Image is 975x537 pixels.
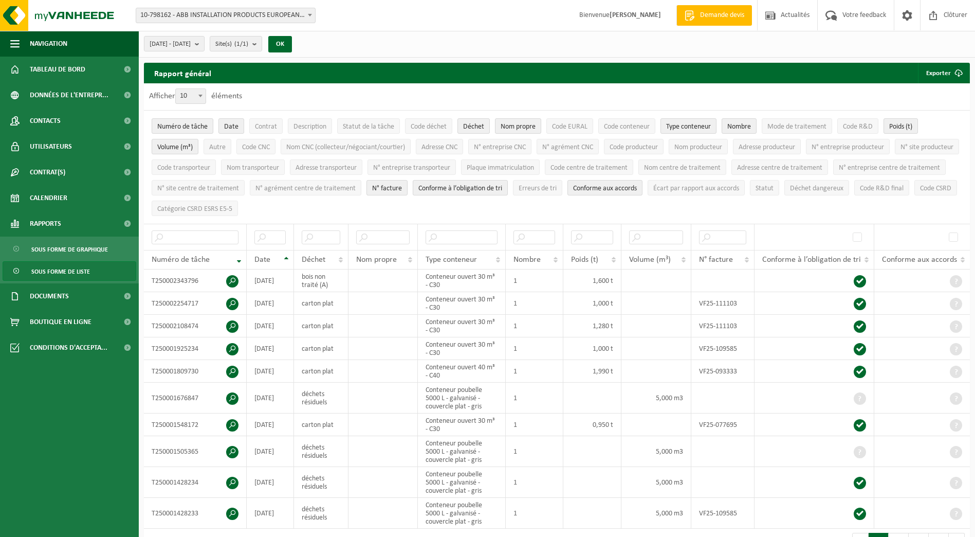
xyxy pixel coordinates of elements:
[546,118,593,134] button: Code EURALCode EURAL: Activate to sort
[30,335,107,361] span: Conditions d'accepta...
[144,63,222,83] h2: Rapport général
[806,139,890,154] button: N° entreprise producteurN° entreprise producteur: Activate to sort
[621,436,691,467] td: 5,000 m3
[411,123,447,131] span: Code déchet
[467,164,534,172] span: Plaque immatriculation
[506,337,563,360] td: 1
[644,164,721,172] span: Nom centre de traitement
[882,256,957,264] span: Conforme aux accords
[247,360,294,383] td: [DATE]
[144,498,247,529] td: T250001428233
[843,123,873,131] span: Code R&D
[418,185,502,192] span: Conforme à l’obligation de tri
[552,123,587,131] span: Code EURAL
[242,144,270,151] span: Code CNC
[722,118,757,134] button: NombreNombre: Activate to sort
[727,123,751,131] span: Nombre
[604,123,650,131] span: Code conteneur
[648,180,745,195] button: Écart par rapport aux accordsÉcart par rapport aux accords: Activate to sort
[426,256,477,264] span: Type conteneur
[236,139,275,154] button: Code CNCCode CNC: Activate to sort
[468,139,531,154] button: N° entreprise CNCN° entreprise CNC: Activate to sort
[506,315,563,337] td: 1
[418,436,506,467] td: Conteneur poubelle 5000 L - galvanisé - couvercle plat - gris
[249,118,283,134] button: ContratContrat: Activate to sort
[691,292,755,315] td: VF25-111103
[3,239,136,259] a: Sous forme de graphique
[30,185,67,211] span: Calendrier
[210,36,262,51] button: Site(s)(1/1)
[571,256,598,264] span: Poids (t)
[563,360,621,383] td: 1,990 t
[638,159,726,175] button: Nom centre de traitementNom centre de traitement: Activate to sort
[457,118,490,134] button: DéchetDéchet: Activate to sort
[604,139,664,154] button: Code producteurCode producteur: Activate to sort
[294,292,348,315] td: carton plat
[373,164,450,172] span: N° entreprise transporteur
[255,185,356,192] span: N° agrément centre de traitement
[157,123,208,131] span: Numéro de tâche
[506,360,563,383] td: 1
[860,185,904,192] span: Code R&D final
[30,108,61,134] span: Contacts
[31,262,90,281] span: Sous forme de liste
[30,283,69,309] span: Documents
[495,118,541,134] button: Nom propreNom propre: Activate to sort
[247,467,294,498] td: [DATE]
[30,309,91,335] span: Boutique en ligne
[3,261,136,281] a: Sous forme de liste
[837,118,878,134] button: Code R&DCode R&amp;D: Activate to sort
[247,292,294,315] td: [DATE]
[474,144,526,151] span: N° entreprise CNC
[501,123,536,131] span: Nom propre
[598,118,655,134] button: Code conteneurCode conteneur: Activate to sort
[660,118,716,134] button: Type conteneurType conteneur: Activate to sort
[418,467,506,498] td: Conteneur poubelle 5000 L - galvanisé - couvercle plat - gris
[506,270,563,292] td: 1
[513,256,541,264] span: Nombre
[621,383,691,414] td: 5,000 m3
[356,256,397,264] span: Nom propre
[421,144,457,151] span: Adresse CNC
[691,414,755,436] td: VF25-077695
[550,164,628,172] span: Code centre de traitement
[176,89,206,103] span: 10
[519,185,557,192] span: Erreurs de tri
[506,414,563,436] td: 1
[653,185,739,192] span: Écart par rapport aux accords
[367,159,456,175] button: N° entreprise transporteurN° entreprise transporteur: Activate to sort
[545,159,633,175] button: Code centre de traitementCode centre de traitement: Activate to sort
[506,383,563,414] td: 1
[784,180,849,195] button: Déchet dangereux : Activate to sort
[405,118,452,134] button: Code déchetCode déchet: Activate to sort
[418,292,506,315] td: Conteneur ouvert 30 m³ - C30
[152,180,245,195] button: N° site centre de traitementN° site centre de traitement: Activate to sort
[699,256,733,264] span: N° facture
[152,159,216,175] button: Code transporteurCode transporteur: Activate to sort
[30,57,85,82] span: Tableau de bord
[152,201,238,216] button: Catégorie CSRD ESRS E5-5Catégorie CSRD ESRS E5-5: Activate to sort
[30,31,67,57] span: Navigation
[920,185,951,192] span: Code CSRD
[30,211,61,237] span: Rapports
[666,123,711,131] span: Type conteneur
[691,360,755,383] td: VF25-093333
[537,139,599,154] button: N° agrément CNCN° agrément CNC: Activate to sort
[413,180,508,195] button: Conforme à l’obligation de tri : Activate to sort
[144,337,247,360] td: T250001925234
[294,414,348,436] td: carton plat
[418,383,506,414] td: Conteneur poubelle 5000 L - galvanisé - couvercle plat - gris
[697,10,747,21] span: Demande devis
[884,118,918,134] button: Poids (t)Poids (t): Activate to sort
[152,139,198,154] button: Volume (m³)Volume (m³): Activate to sort
[293,123,326,131] span: Description
[737,164,822,172] span: Adresse centre de traitement
[286,144,405,151] span: Nom CNC (collecteur/négociant/courtier)
[854,180,909,195] button: Code R&D finalCode R&amp;D final: Activate to sort
[900,144,953,151] span: N° site producteur
[247,337,294,360] td: [DATE]
[294,270,348,292] td: bois non traité (A)
[833,159,946,175] button: N° entreprise centre de traitementN° entreprise centre de traitement: Activate to sort
[255,123,277,131] span: Contrat
[294,436,348,467] td: déchets résiduels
